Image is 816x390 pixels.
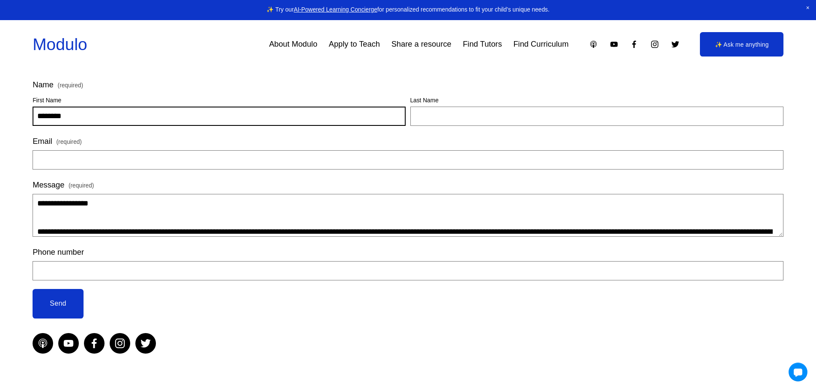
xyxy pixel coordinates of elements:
span: Name [33,78,54,92]
span: Phone number [33,245,84,259]
span: Email [33,134,52,149]
button: Send [33,289,84,319]
span: (required) [57,137,82,148]
a: Instagram [110,333,130,354]
a: Twitter [135,333,156,354]
a: YouTube [58,333,79,354]
a: Instagram [650,40,659,49]
a: Share a resource [392,36,451,52]
a: Find Curriculum [513,36,568,52]
a: Facebook [630,40,639,49]
a: Twitter [671,40,680,49]
a: AI-Powered Learning Concierge [294,6,377,13]
a: Find Tutors [463,36,502,52]
a: Apply to Teach [329,36,380,52]
div: Last Name [410,95,783,107]
a: YouTube [610,40,619,49]
a: Modulo [33,35,87,54]
span: (required) [69,181,94,191]
a: Facebook [84,333,105,354]
span: Message [33,178,64,192]
a: Apple Podcasts [33,333,53,354]
a: ✨ Ask me anything [700,32,783,57]
span: (required) [58,83,83,89]
div: First Name [33,95,406,107]
a: About Modulo [269,36,317,52]
a: Apple Podcasts [589,40,598,49]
